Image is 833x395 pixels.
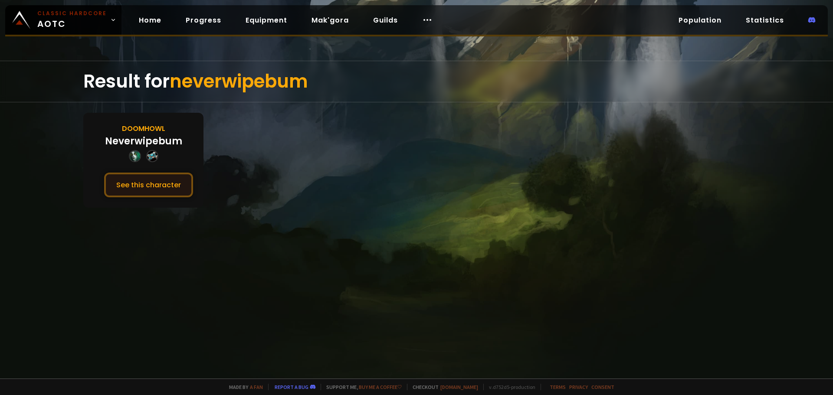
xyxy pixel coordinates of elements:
[104,173,193,197] button: See this character
[179,11,228,29] a: Progress
[224,384,263,390] span: Made by
[5,5,121,35] a: Classic HardcoreAOTC
[275,384,308,390] a: Report a bug
[672,11,728,29] a: Population
[122,123,165,134] div: Doomhowl
[132,11,168,29] a: Home
[37,10,107,30] span: AOTC
[569,384,588,390] a: Privacy
[407,384,478,390] span: Checkout
[366,11,405,29] a: Guilds
[250,384,263,390] a: a fan
[83,61,750,102] div: Result for
[37,10,107,17] small: Classic Hardcore
[305,11,356,29] a: Mak'gora
[739,11,791,29] a: Statistics
[591,384,614,390] a: Consent
[105,134,182,148] div: Neverwipebum
[239,11,294,29] a: Equipment
[550,384,566,390] a: Terms
[440,384,478,390] a: [DOMAIN_NAME]
[483,384,535,390] span: v. d752d5 - production
[359,384,402,390] a: Buy me a coffee
[321,384,402,390] span: Support me,
[170,69,308,94] span: neverwipebum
